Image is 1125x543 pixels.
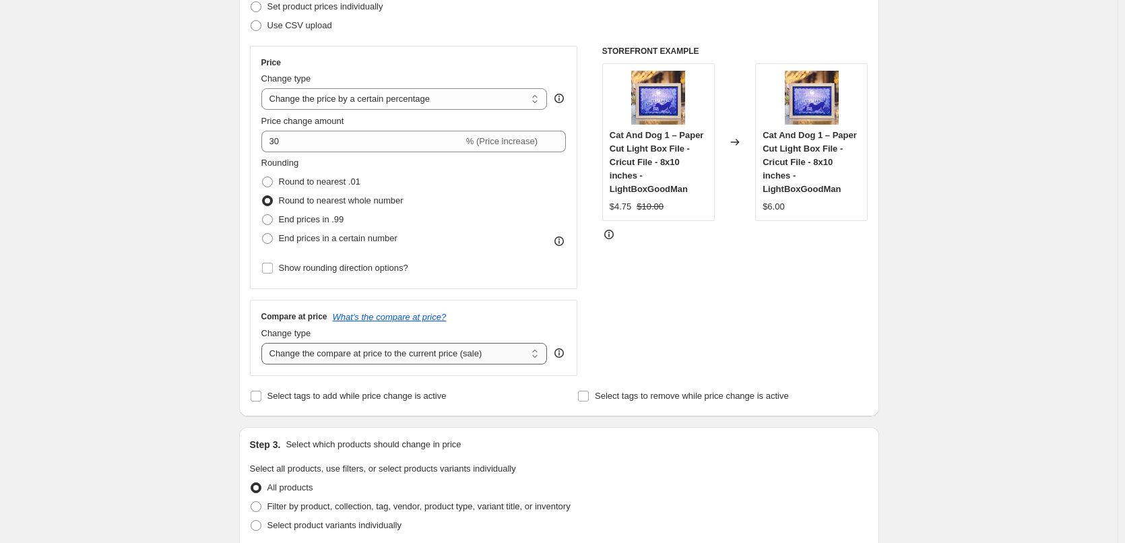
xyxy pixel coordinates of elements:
[261,57,281,68] h3: Price
[261,73,311,84] span: Change type
[466,136,538,146] span: % (Price increase)
[637,200,664,214] strike: $10.00
[610,200,632,214] div: $4.75
[250,438,281,451] h2: Step 3.
[631,71,685,125] img: cat-and-dog-1-paper-cut-light-box-file-cricut-file-8x10-inches-lightboxgoodman-lightboxgoodman-1_...
[286,438,461,451] p: Select which products should change in price
[279,263,408,273] span: Show rounding direction options?
[267,391,447,401] span: Select tags to add while price change is active
[595,391,789,401] span: Select tags to remove while price change is active
[610,130,704,194] span: Cat And Dog 1 – Paper Cut Light Box File - Cricut File - 8x10 inches - LightBoxGoodMan
[763,200,785,214] div: $6.00
[785,71,839,125] img: cat-and-dog-1-paper-cut-light-box-file-cricut-file-8x10-inches-lightboxgoodman-lightboxgoodman-1_...
[261,328,311,338] span: Change type
[267,501,571,511] span: Filter by product, collection, tag, vendor, product type, variant title, or inventory
[261,158,299,168] span: Rounding
[279,195,404,205] span: Round to nearest whole number
[267,520,401,530] span: Select product variants individually
[552,92,566,105] div: help
[267,1,383,11] span: Set product prices individually
[250,464,516,474] span: Select all products, use filters, or select products variants individually
[333,312,447,322] button: What's the compare at price?
[552,346,566,360] div: help
[267,482,313,492] span: All products
[602,46,868,57] h6: STOREFRONT EXAMPLE
[261,131,463,152] input: -15
[763,130,857,194] span: Cat And Dog 1 – Paper Cut Light Box File - Cricut File - 8x10 inches - LightBoxGoodMan
[279,233,397,243] span: End prices in a certain number
[261,116,344,126] span: Price change amount
[267,20,332,30] span: Use CSV upload
[279,177,360,187] span: Round to nearest .01
[261,311,327,322] h3: Compare at price
[279,214,344,224] span: End prices in .99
